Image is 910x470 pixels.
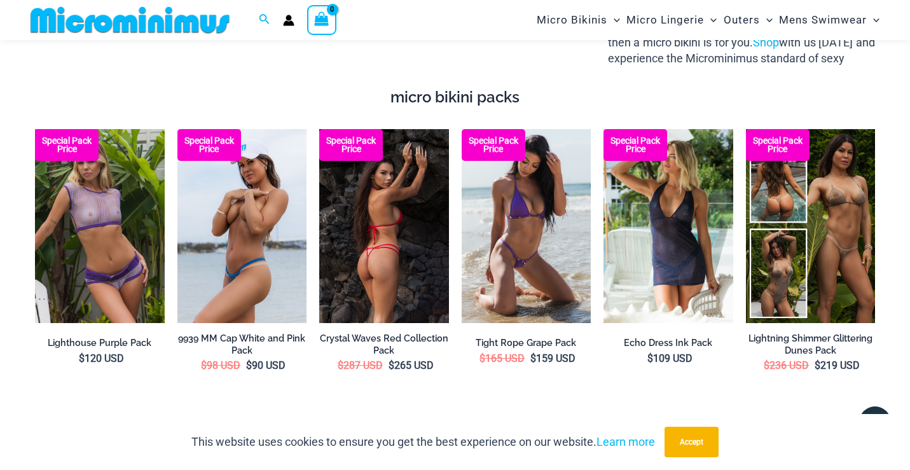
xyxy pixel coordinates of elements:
[665,427,719,457] button: Accept
[462,129,591,323] img: Tight Rope Grape 319 Tri Top 4212 Micro Bottom 02
[764,359,809,371] bdi: 236 USD
[338,359,383,371] bdi: 287 USD
[389,359,434,371] bdi: 265 USD
[79,352,124,364] bdi: 120 USD
[479,352,485,364] span: $
[746,333,876,356] a: Lightning Shimmer Glittering Dunes Pack
[191,432,655,452] p: This website uses cookies to ensure you get the best experience on our website.
[776,4,883,36] a: Mens SwimwearMenu ToggleMenu Toggle
[607,4,620,36] span: Menu Toggle
[815,359,820,371] span: $
[35,88,875,107] h4: micro bikini packs
[462,137,525,153] b: Special Pack Price
[603,137,667,153] b: Special Pack Price
[177,333,307,356] a: 9939 MM Cap White and Pink Pack
[201,359,207,371] span: $
[462,129,591,323] a: Tight Rope Grape 319 Tri Top 4212 Micro Bottom 02 Tight Rope Grape 319 Tri Top 4212 Micro Bottom ...
[746,129,876,323] a: Lightning Shimmer Dune Lightning Shimmer Glittering Dunes 317 Tri Top 469 Thong 02Lightning Shimm...
[35,129,165,323] a: Lighthouse Purples 3668 Crop Top 516 Short 11 Lighthouse Purples 3668 Crop Top 516 Short 09Lighth...
[201,359,240,371] bdi: 98 USD
[867,4,879,36] span: Menu Toggle
[724,4,760,36] span: Outers
[462,337,591,349] a: Tight Rope Grape Pack
[319,129,449,323] a: Collection Pack Crystal Waves 305 Tri Top 4149 Thong 01Crystal Waves 305 Tri Top 4149 Thong 01
[319,137,383,153] b: Special Pack Price
[259,12,270,28] a: Search icon link
[530,352,536,364] span: $
[647,352,693,364] bdi: 109 USD
[177,137,241,153] b: Special Pack Price
[319,129,449,323] img: Crystal Waves 305 Tri Top 4149 Thong 01
[647,352,653,364] span: $
[764,359,769,371] span: $
[746,129,876,323] img: Lightning Shimmer Dune
[603,129,733,323] a: Echo Ink 5671 Dress 682 Thong 07 Echo Ink 5671 Dress 682 Thong 08Echo Ink 5671 Dress 682 Thong 08
[815,359,860,371] bdi: 219 USD
[532,2,885,38] nav: Site Navigation
[246,359,286,371] bdi: 90 USD
[626,4,704,36] span: Micro Lingerie
[596,435,655,448] a: Learn more
[319,333,449,356] a: Crystal Waves Red Collection Pack
[603,129,733,323] img: Echo Ink 5671 Dress 682 Thong 07
[704,4,717,36] span: Menu Toggle
[25,6,235,34] img: MM SHOP LOGO FLAT
[246,359,252,371] span: $
[530,352,576,364] bdi: 159 USD
[534,4,623,36] a: Micro BikinisMenu ToggleMenu Toggle
[338,359,343,371] span: $
[307,5,336,34] a: View Shopping Cart, empty
[537,4,607,36] span: Micro Bikinis
[760,4,773,36] span: Menu Toggle
[720,4,776,36] a: OutersMenu ToggleMenu Toggle
[753,36,779,49] a: Shop
[779,4,867,36] span: Mens Swimwear
[177,129,307,323] img: Rebel Cap WhiteElectric Blue 9939 Cap 09
[35,129,165,323] img: Lighthouse Purples 3668 Crop Top 516 Short 11
[35,137,99,153] b: Special Pack Price
[623,4,720,36] a: Micro LingerieMenu ToggleMenu Toggle
[479,352,525,364] bdi: 165 USD
[79,352,85,364] span: $
[746,137,810,153] b: Special Pack Price
[603,337,733,349] a: Echo Dress Ink Pack
[177,129,307,323] a: Rebel Cap WhiteElectric Blue 9939 Cap 09 Rebel Cap Hot PinkElectric Blue 9939 Cap 15Rebel Cap Hot...
[389,359,394,371] span: $
[283,15,294,26] a: Account icon link
[35,337,165,349] a: Lighthouse Purple Pack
